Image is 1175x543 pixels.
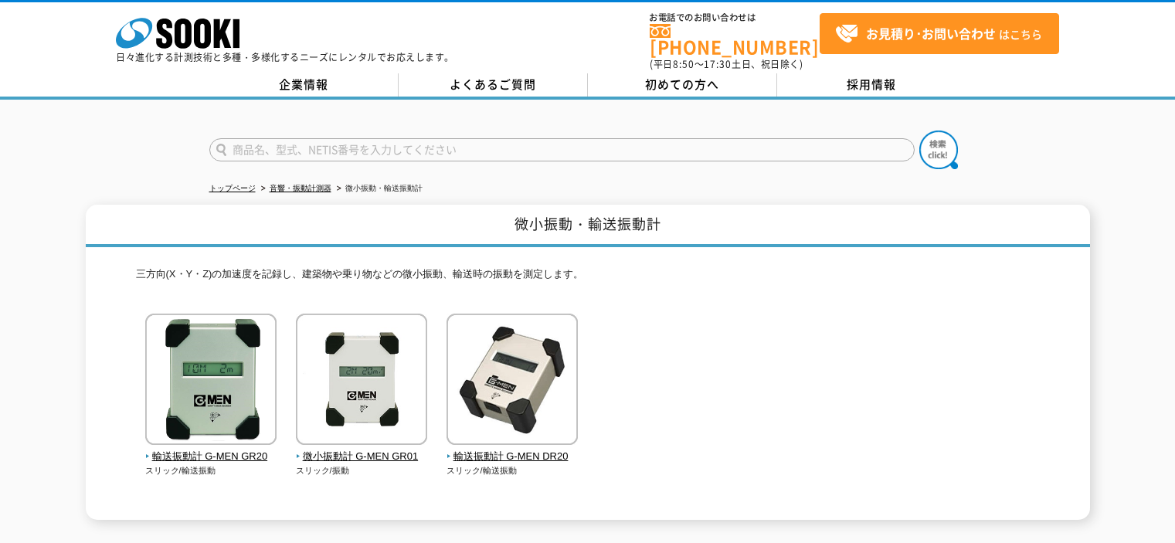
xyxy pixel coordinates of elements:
a: 音響・振動計測器 [270,184,331,192]
img: 微小振動計 G-MEN GR01 [296,314,427,449]
span: (平日 ～ 土日、祝日除く) [650,57,803,71]
span: お電話でのお問い合わせは [650,13,820,22]
span: 輸送振動計 G-MEN GR20 [145,449,277,465]
span: 輸送振動計 G-MEN DR20 [447,449,579,465]
img: 輸送振動計 G-MEN GR20 [145,314,277,449]
span: はこちら [835,22,1042,46]
p: 日々進化する計測技術と多種・多様化するニーズにレンタルでお応えします。 [116,53,454,62]
a: 輸送振動計 G-MEN DR20 [447,434,579,465]
strong: お見積り･お問い合わせ [866,24,996,42]
input: 商品名、型式、NETIS番号を入力してください [209,138,915,161]
span: 8:50 [673,57,694,71]
p: 三方向(X・Y・Z)の加速度を記録し、建築物や乗り物などの微小振動、輸送時の振動を測定します。 [136,266,1040,290]
a: [PHONE_NUMBER] [650,24,820,56]
span: 初めての方へ [645,76,719,93]
img: btn_search.png [919,131,958,169]
span: 微小振動計 G-MEN GR01 [296,449,428,465]
p: スリック/振動 [296,464,428,477]
a: よくあるご質問 [399,73,588,97]
h1: 微小振動・輸送振動計 [86,205,1090,247]
a: お見積り･お問い合わせはこちら [820,13,1059,54]
p: スリック/輸送振動 [447,464,579,477]
a: 採用情報 [777,73,966,97]
p: スリック/輸送振動 [145,464,277,477]
a: 初めての方へ [588,73,777,97]
a: 輸送振動計 G-MEN GR20 [145,434,277,465]
li: 微小振動・輸送振動計 [334,181,423,197]
a: 微小振動計 G-MEN GR01 [296,434,428,465]
span: 17:30 [704,57,732,71]
a: トップページ [209,184,256,192]
a: 企業情報 [209,73,399,97]
img: 輸送振動計 G-MEN DR20 [447,314,578,449]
